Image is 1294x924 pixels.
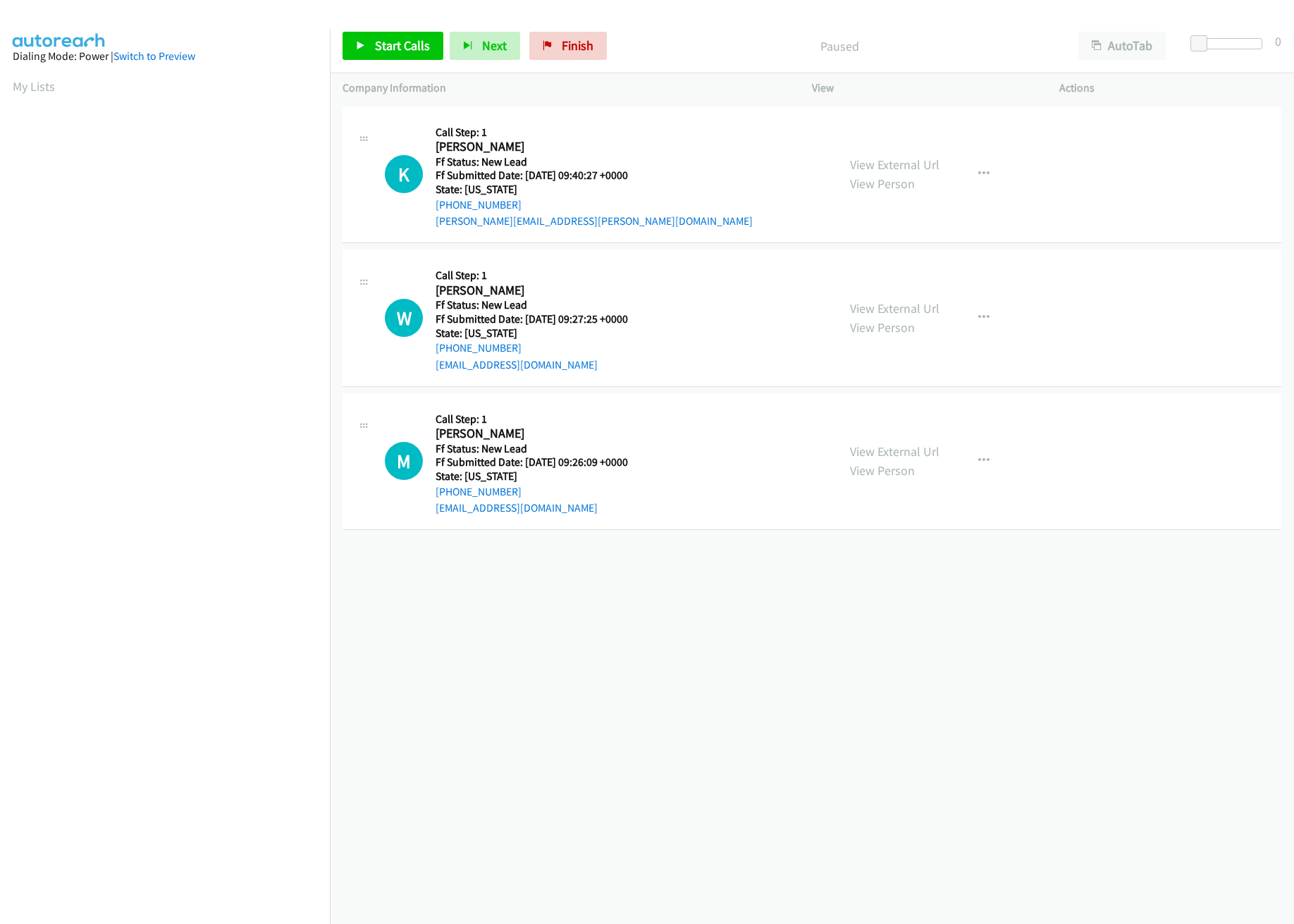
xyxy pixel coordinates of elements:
div: Dialing Mode: Power | [13,48,317,65]
span: Next [482,37,507,54]
a: View Person [850,175,915,192]
a: [EMAIL_ADDRESS][DOMAIN_NAME] [436,358,598,371]
h5: Call Step: 1 [436,412,646,426]
p: Company Information [343,80,787,97]
h5: State: [US_STATE] [436,183,753,197]
p: Actions [1059,80,1281,97]
h5: Ff Status: New Lead [436,155,753,169]
a: My Lists [13,78,55,94]
h2: [PERSON_NAME] [436,426,646,442]
h5: Ff Submitted Date: [DATE] 09:27:25 +0000 [436,312,646,326]
h5: Call Step: 1 [436,125,753,140]
a: View External Url [850,443,939,460]
a: Start Calls [343,32,443,60]
span: Start Calls [375,37,430,54]
a: [PHONE_NUMBER] [436,198,522,211]
h2: [PERSON_NAME] [436,139,646,155]
a: [PHONE_NUMBER] [436,341,522,355]
div: Delay between calls (in seconds) [1197,38,1262,49]
iframe: Dialpad [13,109,330,778]
h1: M [385,442,423,480]
div: The call is yet to be attempted [385,442,423,480]
h5: State: [US_STATE] [436,326,646,340]
h5: State: [US_STATE] [436,469,646,483]
h5: Call Step: 1 [436,269,646,283]
h5: Ff Submitted Date: [DATE] 09:40:27 +0000 [436,168,753,183]
div: 0 [1275,32,1281,51]
a: [EMAIL_ADDRESS][DOMAIN_NAME] [436,501,598,515]
h1: W [385,299,423,337]
h1: K [385,155,423,193]
button: Next [450,32,520,60]
div: The call is yet to be attempted [385,299,423,337]
a: View External Url [850,300,939,316]
a: Finish [529,32,607,60]
h5: Ff Status: New Lead [436,298,646,312]
h5: Ff Submitted Date: [DATE] 09:26:09 +0000 [436,455,646,469]
p: Paused [626,37,1053,56]
span: Finish [562,37,593,54]
h5: Ff Status: New Lead [436,442,646,456]
p: View [812,80,1034,97]
a: View Person [850,319,915,335]
a: View Person [850,462,915,479]
h2: [PERSON_NAME] [436,283,646,299]
a: [PERSON_NAME][EMAIL_ADDRESS][PERSON_NAME][DOMAIN_NAME] [436,214,753,228]
a: Switch to Preview [113,49,195,63]
button: AutoTab [1078,32,1166,60]
a: [PHONE_NUMBER] [436,485,522,498]
a: View External Url [850,156,939,173]
div: The call is yet to be attempted [385,155,423,193]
